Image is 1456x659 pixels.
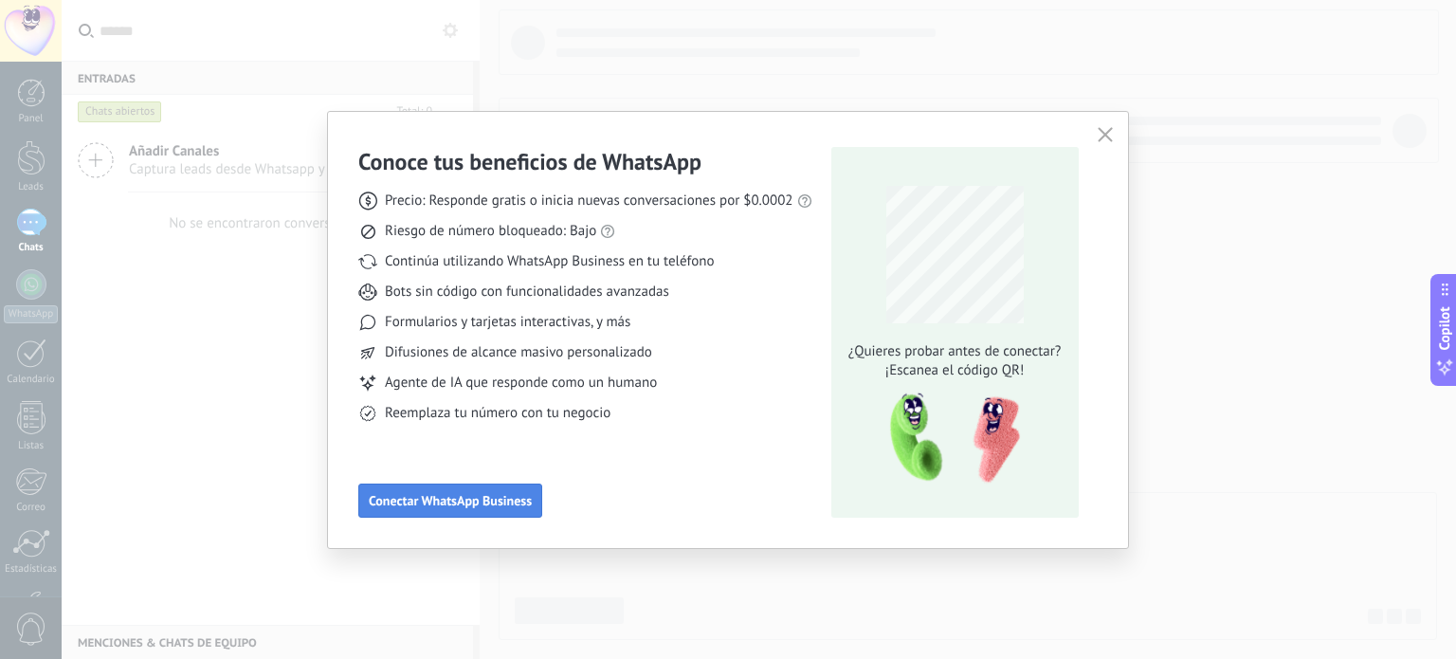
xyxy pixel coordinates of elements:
span: Riesgo de número bloqueado: Bajo [385,222,596,241]
h3: Conoce tus beneficios de WhatsApp [358,147,701,176]
span: Difusiones de alcance masivo personalizado [385,343,652,362]
span: ¿Quieres probar antes de conectar? [843,342,1066,361]
button: Conectar WhatsApp Business [358,484,542,518]
span: Continúa utilizando WhatsApp Business en tu teléfono [385,252,714,271]
span: Formularios y tarjetas interactivas, y más [385,313,630,332]
span: Agente de IA que responde como un humano [385,374,657,393]
span: Copilot [1435,306,1454,350]
img: qr-pic-1x.png [874,388,1024,489]
span: Reemplaza tu número con tu negocio [385,404,610,423]
span: Precio: Responde gratis o inicia nuevas conversaciones por $0.0002 [385,192,793,211]
span: Conectar WhatsApp Business [369,494,532,507]
span: Bots sin código con funcionalidades avanzadas [385,283,669,302]
span: ¡Escanea el código QR! [843,361,1066,380]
